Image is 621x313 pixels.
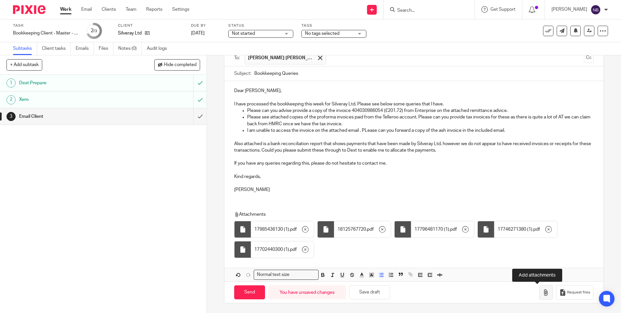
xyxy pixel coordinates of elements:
[247,107,593,114] p: Please can you advise provide a copy of the invoice 404030986054 (£201.72) from Enterprise on the...
[234,211,581,218] p: Attachments
[290,226,297,233] span: pdf
[126,6,136,13] a: Team
[6,59,42,70] button: + Add subtask
[337,226,366,233] span: 18125767720
[42,42,71,55] a: Client tasks
[234,70,251,77] label: Subject:
[268,285,346,299] div: You have unsaved changes
[19,95,131,104] h1: Xero
[334,221,391,238] div: .
[19,78,131,88] h1: Dext Prepare
[228,23,293,28] label: Status
[247,114,593,127] p: Please see attached copies of the proforma invoices paid from the Telleroo account. Please can yo...
[556,285,594,300] button: Request files
[301,23,366,28] label: Tags
[234,160,593,167] p: If you have any queries regarding this, please do not hesitate to contact me.
[411,221,474,238] div: .
[234,55,241,61] label: To:
[551,6,587,13] p: [PERSON_NAME]
[490,7,515,12] span: Get Support
[305,31,339,36] span: No tags selected
[251,241,314,258] div: .
[99,42,113,55] a: Files
[234,186,593,193] p: [PERSON_NAME]
[234,173,593,180] p: Kind regards,
[91,27,97,34] div: 2
[248,55,313,61] span: [PERSON_NAME] [PERSON_NAME]
[146,6,162,13] a: Reports
[251,221,314,238] div: .
[19,112,131,121] h1: Email Client
[118,30,142,36] p: Silveray Ltd
[584,53,594,63] button: Cc
[154,59,200,70] button: Hide completed
[254,226,289,233] span: 17985436130 (1)
[13,23,78,28] label: Task
[81,6,92,13] a: Email
[191,31,205,35] span: [DATE]
[232,31,255,36] span: Not started
[147,42,172,55] a: Audit logs
[247,127,593,134] p: I am unable to access the invoice on the attached email . PLease can you forward a copy of the as...
[367,226,374,233] span: pdf
[13,5,45,14] img: Pixie
[191,23,220,28] label: Due by
[234,88,593,94] p: Dear [PERSON_NAME],
[234,141,593,154] p: Also attached is a bank reconciliation report that shows payments that have been made by Silveray...
[234,285,265,299] input: Send
[102,6,116,13] a: Clients
[414,226,449,233] span: 17796481170 (1)
[94,29,97,33] small: /3
[397,8,455,14] input: Search
[118,23,183,28] label: Client
[60,6,71,13] a: Work
[255,271,291,278] span: Normal text size
[290,246,297,253] span: pdf
[450,226,457,233] span: pdf
[291,271,315,278] input: Search for option
[349,285,390,299] button: Save draft
[498,226,532,233] span: 17746271380 (1)
[494,221,557,238] div: .
[533,226,540,233] span: pdf
[6,95,16,104] div: 2
[13,42,37,55] a: Subtasks
[567,290,590,295] span: Request files
[164,62,196,68] span: Hide completed
[6,112,16,121] div: 3
[254,246,289,253] span: 17702440300 (1)
[254,270,319,280] div: Search for option
[590,5,601,15] img: svg%3E
[118,42,142,55] a: Notes (0)
[13,30,78,36] div: Bookkeeping Client - Master - Silverray Ltd
[234,101,593,107] p: I have processed the bookkeeping this week for Silveray Ltd. Please see below some queries that I...
[172,6,189,13] a: Settings
[6,78,16,88] div: 1
[76,42,94,55] a: Emails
